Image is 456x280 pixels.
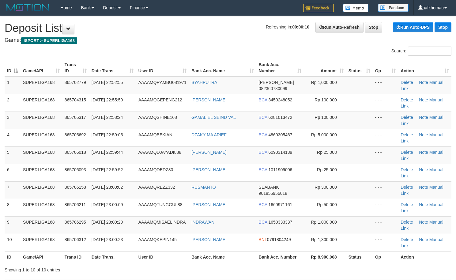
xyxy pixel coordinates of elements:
[373,59,398,77] th: Op: activate to sort column ascending
[5,251,21,263] th: ID
[391,47,451,56] label: Search:
[259,191,287,196] span: Copy 901855956018 to clipboard
[5,181,21,199] td: 7
[259,80,294,85] span: [PERSON_NAME]
[21,146,62,164] td: SUPERLIGA168
[259,220,267,225] span: BCA
[419,202,428,207] a: Note
[401,237,443,248] a: Manual Link
[419,167,428,172] a: Note
[419,237,428,242] a: Note
[191,237,227,242] a: [PERSON_NAME]
[401,202,443,213] a: Manual Link
[256,59,304,77] th: Bank Acc. Number: activate to sort column ascending
[401,97,413,102] a: Delete
[5,59,21,77] th: ID: activate to sort column descending
[419,132,428,137] a: Note
[92,115,123,120] span: [DATE] 22:58:24
[317,202,337,207] span: Rp 50,000
[269,220,292,225] span: Copy 1650333337 to clipboard
[65,132,86,137] span: 865705692
[373,94,398,112] td: - - -
[21,112,62,129] td: SUPERLIGA168
[343,4,369,12] img: Button%20Memo.svg
[304,251,346,263] th: Rp 8.900.008
[401,185,443,196] a: Manual Link
[373,112,398,129] td: - - -
[401,167,443,178] a: Manual Link
[92,237,123,242] span: [DATE] 23:00:23
[62,59,89,77] th: Trans ID: activate to sort column ascending
[89,251,136,263] th: Date Trans.
[21,94,62,112] td: SUPERLIGA168
[373,216,398,234] td: - - -
[138,220,186,225] span: AAAAMQMISAELINDRA
[378,4,409,12] img: panduan.png
[21,234,62,251] td: SUPERLIGA168
[259,237,266,242] span: BNI
[21,251,62,263] th: Game/API
[21,37,77,44] span: ISPORT > SUPERLIGA168
[398,251,451,263] th: Action
[138,150,181,155] span: AAAAMQDJAYADI888
[408,47,451,56] input: Search:
[311,220,337,225] span: Rp 1,000,000
[401,80,413,85] a: Delete
[315,97,337,102] span: Rp 100,000
[346,59,373,77] th: Status: activate to sort column ascending
[259,150,267,155] span: BCA
[317,150,337,155] span: Rp 25,008
[373,181,398,199] td: - - -
[92,132,123,137] span: [DATE] 22:59:05
[373,146,398,164] td: - - -
[89,59,136,77] th: Date Trans.: activate to sort column ascending
[5,216,21,234] td: 9
[419,80,428,85] a: Note
[5,37,451,44] h4: Game:
[189,251,256,263] th: Bank Acc. Name
[373,251,398,263] th: Op
[315,22,364,32] a: Run Auto-Refresh
[269,202,292,207] span: Copy 1660971161 to clipboard
[92,185,123,190] span: [DATE] 23:00:02
[65,237,86,242] span: 865706312
[259,185,279,190] span: SEABANK
[259,115,267,120] span: BCA
[65,167,86,172] span: 865706093
[317,167,337,172] span: Rp 25,000
[435,22,451,32] a: Stop
[136,251,189,263] th: User ID
[138,115,177,120] span: AAAAMQSHINE168
[259,97,267,102] span: BCA
[269,97,292,102] span: Copy 3450248052 to clipboard
[292,25,309,29] strong: 00:00:10
[21,129,62,146] td: SUPERLIGA168
[92,202,123,207] span: [DATE] 23:00:09
[191,202,227,207] a: [PERSON_NAME]
[92,80,123,85] span: [DATE] 22:52:55
[259,202,267,207] span: BCA
[138,185,175,190] span: AAAAMQREZZ332
[138,202,183,207] span: AAAAMQTUNGGUL88
[21,216,62,234] td: SUPERLIGA168
[21,164,62,181] td: SUPERLIGA168
[269,132,292,137] span: Copy 4860305467 to clipboard
[65,115,86,120] span: 865705317
[5,22,451,34] h1: Deposit List
[189,59,256,77] th: Bank Acc. Name: activate to sort column ascending
[269,167,292,172] span: Copy 1011909006 to clipboard
[373,199,398,216] td: - - -
[311,132,337,137] span: Rp 5,000,000
[138,237,177,242] span: AAAAMQKEPIN145
[401,115,443,126] a: Manual Link
[401,185,413,190] a: Delete
[401,220,443,231] a: Manual Link
[5,129,21,146] td: 4
[5,94,21,112] td: 2
[401,202,413,207] a: Delete
[65,185,86,190] span: 865706158
[419,150,428,155] a: Note
[401,150,443,161] a: Manual Link
[401,167,413,172] a: Delete
[393,22,433,32] a: Run Auto-DPS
